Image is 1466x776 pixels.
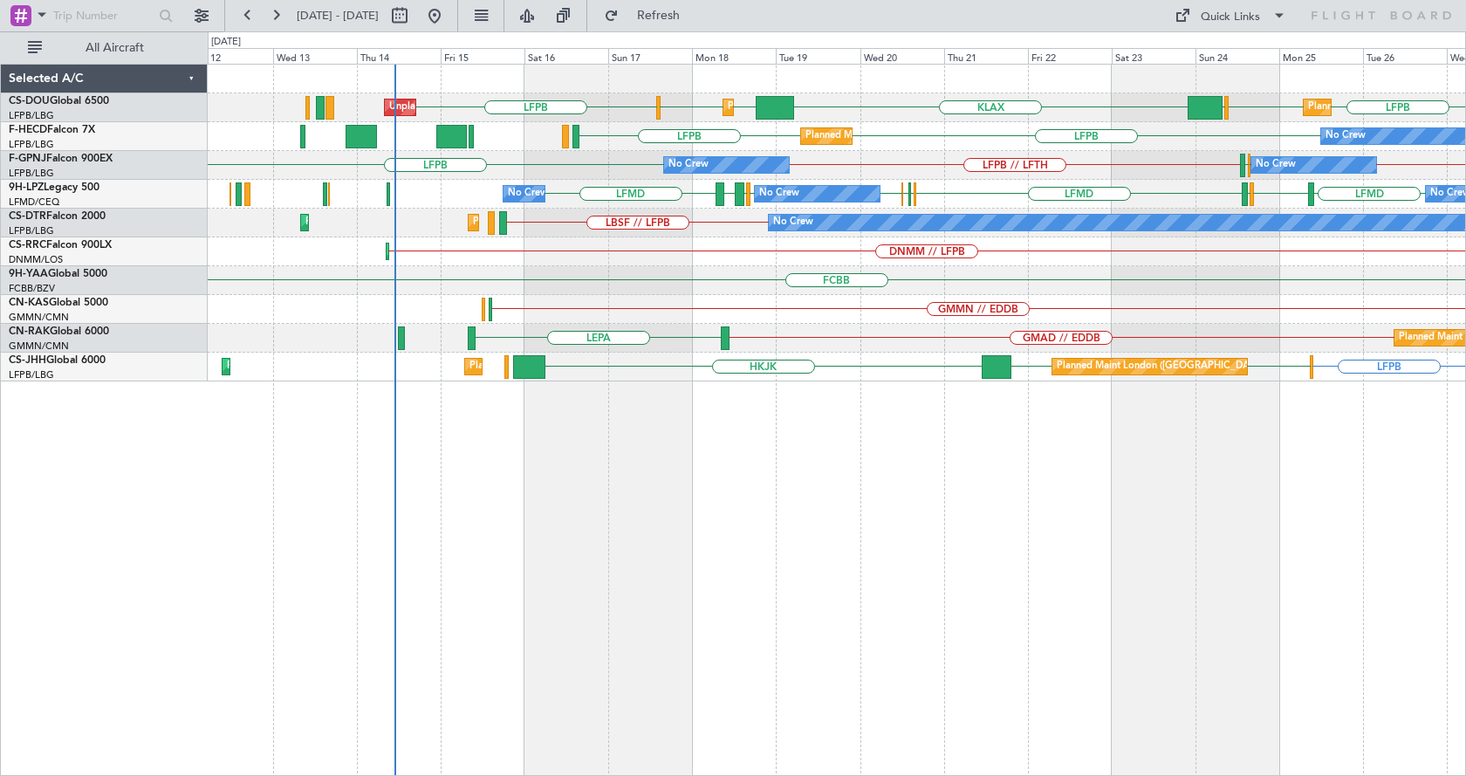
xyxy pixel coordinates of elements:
[9,355,46,366] span: CS-JHH
[9,240,46,251] span: CS-RRC
[776,48,860,64] div: Tue 19
[524,48,608,64] div: Sat 16
[9,240,112,251] a: CS-RRCFalcon 900LX
[9,311,69,324] a: GMMN/CMN
[53,3,154,29] input: Trip Number
[944,48,1028,64] div: Thu 21
[508,181,548,207] div: No Crew
[1201,9,1260,26] div: Quick Links
[9,253,63,266] a: DNMM/LOS
[1112,48,1195,64] div: Sat 23
[9,138,54,151] a: LFPB/LBG
[9,282,55,295] a: FCBB/BZV
[1195,48,1279,64] div: Sun 24
[9,96,50,106] span: CS-DOU
[211,35,241,50] div: [DATE]
[9,154,113,164] a: F-GPNJFalcon 900EX
[692,48,776,64] div: Mon 18
[389,94,676,120] div: Unplanned Maint [GEOGRAPHIC_DATA] ([GEOGRAPHIC_DATA])
[9,109,54,122] a: LFPB/LBG
[45,42,184,54] span: All Aircraft
[1279,48,1363,64] div: Mon 25
[1028,48,1112,64] div: Fri 22
[9,269,48,279] span: 9H-YAA
[728,94,1003,120] div: Planned Maint [GEOGRAPHIC_DATA] ([GEOGRAPHIC_DATA])
[273,48,357,64] div: Wed 13
[9,224,54,237] a: LFPB/LBG
[227,354,502,380] div: Planned Maint [GEOGRAPHIC_DATA] ([GEOGRAPHIC_DATA])
[9,298,49,308] span: CN-KAS
[19,34,189,62] button: All Aircraft
[9,125,47,135] span: F-HECD
[596,2,701,30] button: Refresh
[189,48,273,64] div: Tue 12
[9,96,109,106] a: CS-DOUGlobal 6500
[668,152,709,178] div: No Crew
[9,326,50,337] span: CN-RAK
[1057,354,1265,380] div: Planned Maint London ([GEOGRAPHIC_DATA])
[1166,2,1295,30] button: Quick Links
[9,154,46,164] span: F-GPNJ
[357,48,441,64] div: Thu 14
[9,368,54,381] a: LFPB/LBG
[9,125,95,135] a: F-HECDFalcon 7X
[608,48,692,64] div: Sun 17
[9,326,109,337] a: CN-RAKGlobal 6000
[441,48,524,64] div: Fri 15
[1256,152,1296,178] div: No Crew
[9,167,54,180] a: LFPB/LBG
[9,355,106,366] a: CS-JHHGlobal 6000
[9,340,69,353] a: GMMN/CMN
[759,181,799,207] div: No Crew
[9,196,59,209] a: LFMD/CEQ
[9,182,44,193] span: 9H-LPZ
[9,211,106,222] a: CS-DTRFalcon 2000
[305,209,394,236] div: Planned Maint Sofia
[469,354,744,380] div: Planned Maint [GEOGRAPHIC_DATA] ([GEOGRAPHIC_DATA])
[9,182,99,193] a: 9H-LPZLegacy 500
[297,8,379,24] span: [DATE] - [DATE]
[9,269,107,279] a: 9H-YAAGlobal 5000
[805,123,1080,149] div: Planned Maint [GEOGRAPHIC_DATA] ([GEOGRAPHIC_DATA])
[773,209,813,236] div: No Crew
[622,10,695,22] span: Refresh
[9,211,46,222] span: CS-DTR
[9,298,108,308] a: CN-KASGlobal 5000
[1326,123,1366,149] div: No Crew
[860,48,944,64] div: Wed 20
[1363,48,1447,64] div: Tue 26
[473,209,748,236] div: Planned Maint [GEOGRAPHIC_DATA] ([GEOGRAPHIC_DATA])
